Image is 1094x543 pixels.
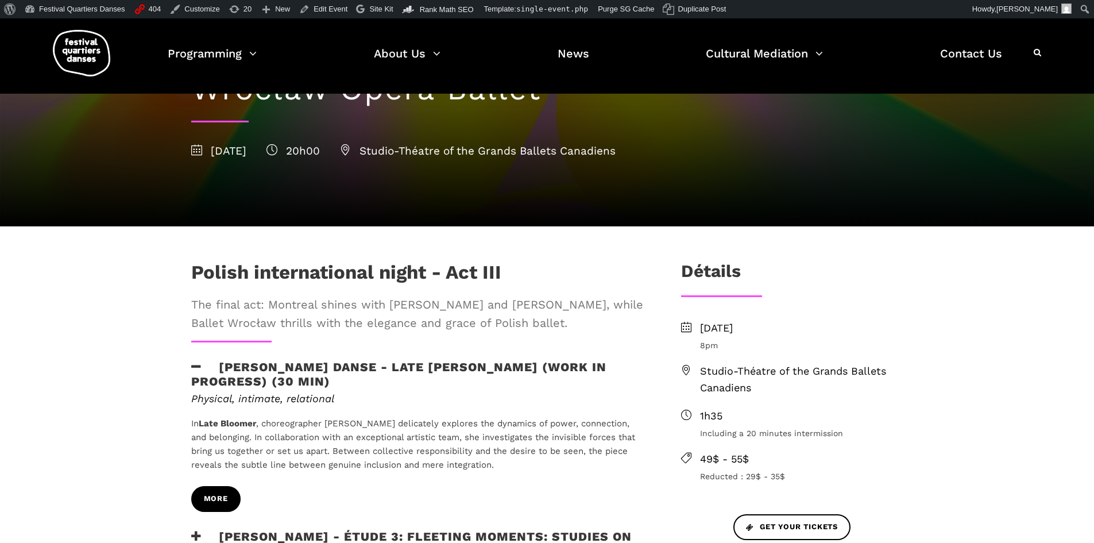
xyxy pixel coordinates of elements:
a: News [558,44,589,78]
span: Including a 20 minutes intermission [700,427,903,440]
a: Cultural Mediation [706,44,823,78]
a: About Us [374,44,440,78]
span: [DATE] [191,144,246,157]
span: Rank Math SEO [420,5,474,14]
span: Get your tickets [746,521,838,533]
span: Site Kit [369,5,393,13]
span: 20h00 [266,144,320,157]
span: [DATE] [700,320,903,337]
span: 1h35 [700,408,903,425]
a: More [191,486,241,512]
span: The final act: Montreal shines with [PERSON_NAME] and [PERSON_NAME], while Ballet Wrocław thrills... [191,295,644,332]
span: Reducted : 29$ - 35$ [700,470,903,483]
img: logo-fqd-med [53,30,110,76]
span: 49$ - 55$ [700,451,903,468]
span: single-event.php [516,5,588,13]
span: [PERSON_NAME] [996,5,1058,13]
span: More [204,493,228,505]
a: Get your tickets [733,514,851,540]
span: 8pm [700,339,903,352]
span: Studio-Théatre of the Grands Ballets Canadiens [340,144,616,157]
span: In , choreographer [PERSON_NAME] delicately explores the dynamics of power, connection, and belon... [191,418,635,470]
a: Contact Us [940,44,1002,78]
h1: Polish international night - Act III [191,261,501,290]
h3: [PERSON_NAME] Danse - Late [PERSON_NAME] (work in progress) (30 min) [191,360,644,388]
a: Programming [168,44,257,78]
h3: Détails [681,261,741,290]
span: Studio-Théatre of the Grands Ballets Canadiens [700,363,903,396]
strong: Late Bloomer [199,418,256,429]
em: Physical, intimate, relational [191,392,334,405]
